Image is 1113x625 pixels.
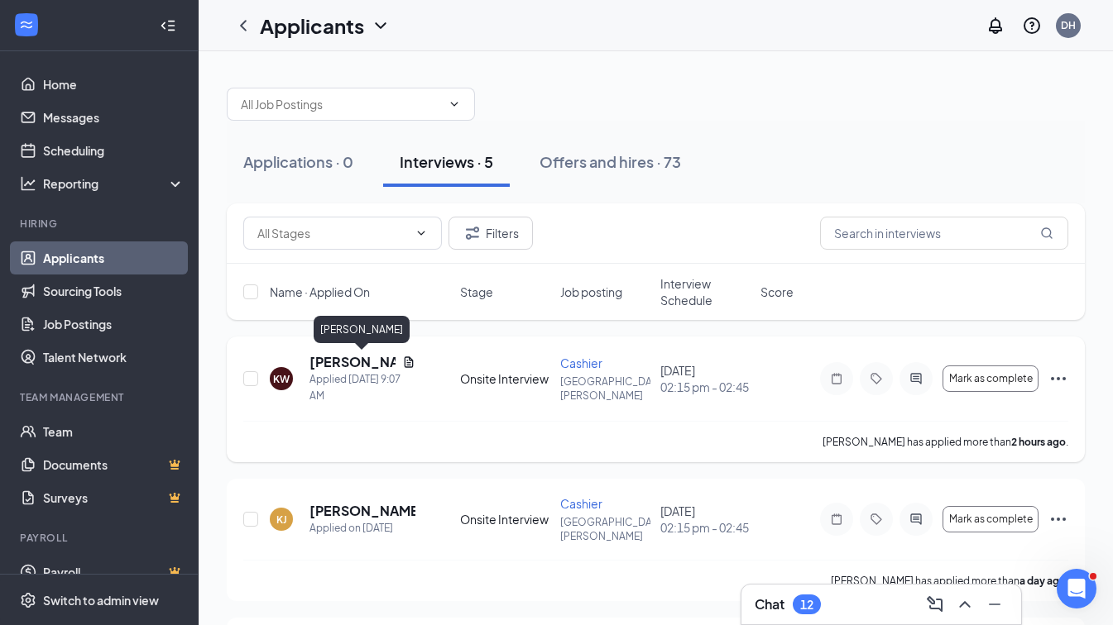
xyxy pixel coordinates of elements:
[660,503,751,536] div: [DATE]
[560,515,650,543] p: [GEOGRAPHIC_DATA][PERSON_NAME]
[371,16,391,36] svg: ChevronDown
[560,375,650,403] p: [GEOGRAPHIC_DATA][PERSON_NAME]
[463,223,482,243] svg: Filter
[1061,18,1076,32] div: DH
[43,308,185,341] a: Job Postings
[943,365,1039,392] button: Mark as complete
[20,175,36,192] svg: Analysis
[273,372,290,386] div: KW
[43,134,185,167] a: Scheduling
[906,513,926,526] svg: ActiveChat
[922,591,948,618] button: ComposeMessage
[952,591,978,618] button: ChevronUp
[43,274,185,308] a: Sourcing Tools
[985,594,1005,614] svg: Minimize
[43,101,185,134] a: Messages
[43,415,185,448] a: Team
[827,372,847,385] svg: Note
[233,16,253,36] svg: ChevronLeft
[925,594,945,614] svg: ComposeMessage
[18,17,35,33] svg: WorkstreamLogo
[820,217,1068,250] input: Search in interviews
[43,68,185,101] a: Home
[540,151,681,172] div: Offers and hires · 73
[415,227,428,240] svg: ChevronDown
[981,591,1008,618] button: Minimize
[449,217,533,250] button: Filter Filters
[823,435,1068,449] p: [PERSON_NAME] has applied more than .
[309,502,415,520] h5: [PERSON_NAME]
[949,513,1033,525] span: Mark as complete
[276,513,287,527] div: KJ
[270,284,370,300] span: Name · Applied On
[43,481,185,514] a: SurveysCrown
[20,531,181,545] div: Payroll
[866,372,886,385] svg: Tag
[1048,509,1068,529] svg: Ellipses
[460,370,550,387] div: Onsite Interview
[314,316,410,343] div: [PERSON_NAME]
[943,506,1039,532] button: Mark as complete
[660,519,751,536] span: 02:15 pm - 02:45 pm
[906,372,926,385] svg: ActiveChat
[660,362,751,395] div: [DATE]
[827,513,847,526] svg: Note
[986,16,1005,36] svg: Notifications
[560,496,602,511] span: Cashier
[755,595,784,613] h3: Chat
[400,151,493,172] div: Interviews · 5
[309,353,396,371] h5: [PERSON_NAME]
[1057,569,1096,608] iframe: Intercom live chat
[1040,227,1053,240] svg: MagnifyingGlass
[1011,436,1066,448] b: 2 hours ago
[257,224,408,242] input: All Stages
[43,341,185,374] a: Talent Network
[402,355,415,369] svg: Document
[760,284,794,300] span: Score
[1022,16,1042,36] svg: QuestionInfo
[43,592,159,608] div: Switch to admin view
[43,175,185,192] div: Reporting
[660,275,751,308] span: Interview Schedule
[160,17,176,34] svg: Collapse
[20,592,36,608] svg: Settings
[309,371,415,404] div: Applied [DATE] 9:07 AM
[243,151,353,172] div: Applications · 0
[800,598,813,612] div: 12
[560,284,622,300] span: Job posting
[955,594,975,614] svg: ChevronUp
[309,520,415,537] div: Applied on [DATE]
[660,379,751,395] span: 02:15 pm - 02:45 pm
[560,355,602,370] span: Cashier
[866,513,886,526] svg: Tag
[43,241,185,274] a: Applicants
[949,373,1033,384] span: Mark as complete
[20,390,181,404] div: Team Management
[43,556,185,589] a: PayrollCrown
[448,98,461,111] svg: ChevronDown
[260,12,364,40] h1: Applicants
[20,217,181,231] div: Hiring
[43,448,185,481] a: DocumentsCrown
[1019,575,1066,587] b: a day ago
[831,574,1068,588] p: [PERSON_NAME] has applied more than .
[460,284,493,300] span: Stage
[241,95,441,113] input: All Job Postings
[460,511,550,527] div: Onsite Interview
[1048,369,1068,389] svg: Ellipses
